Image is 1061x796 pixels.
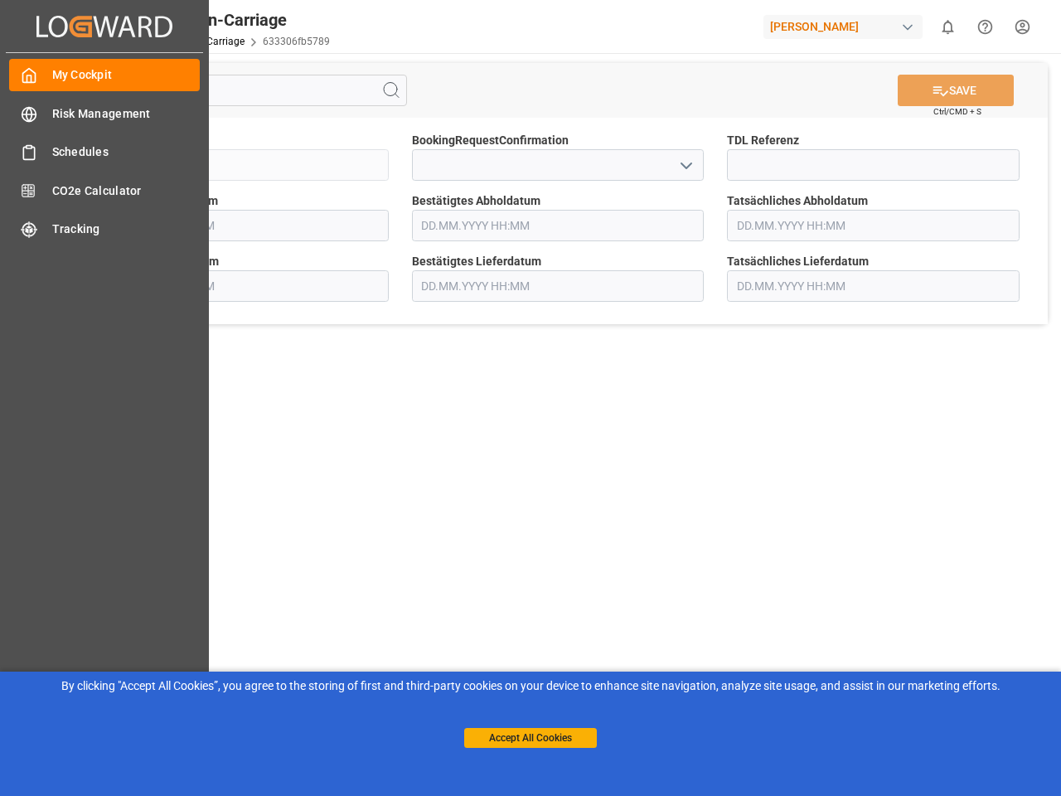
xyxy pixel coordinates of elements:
button: Accept All Cookies [464,728,597,748]
span: Ctrl/CMD + S [933,105,981,118]
button: Help Center [967,8,1004,46]
span: Tracking [52,221,201,238]
a: My Cockpit [9,59,200,91]
span: Bestätigtes Lieferdatum [412,253,541,270]
span: TDL Referenz [727,132,799,149]
span: Tatsächliches Lieferdatum [727,253,869,270]
a: CO2e Calculator [9,174,200,206]
input: DD.MM.YYYY HH:MM [96,270,389,302]
span: Bestätigtes Abholdatum [412,192,540,210]
span: My Cockpit [52,66,201,84]
input: DD.MM.YYYY HH:MM [96,210,389,241]
a: Risk Management [9,97,200,129]
input: DD.MM.YYYY HH:MM [412,270,705,302]
button: SAVE [898,75,1014,106]
input: DD.MM.YYYY HH:MM [727,210,1020,241]
span: Schedules [52,143,201,161]
input: Search Fields [76,75,407,106]
div: [PERSON_NAME] [763,15,923,39]
a: Schedules [9,136,200,168]
span: Tatsächliches Abholdatum [727,192,868,210]
button: show 0 new notifications [929,8,967,46]
div: By clicking "Accept All Cookies”, you agree to the storing of first and third-party cookies on yo... [12,677,1049,695]
span: BookingRequestConfirmation [412,132,569,149]
button: [PERSON_NAME] [763,11,929,42]
input: DD.MM.YYYY HH:MM [412,210,705,241]
button: open menu [673,153,698,178]
span: CO2e Calculator [52,182,201,200]
input: DD.MM.YYYY HH:MM [727,270,1020,302]
span: Risk Management [52,105,201,123]
a: Tracking [9,213,200,245]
